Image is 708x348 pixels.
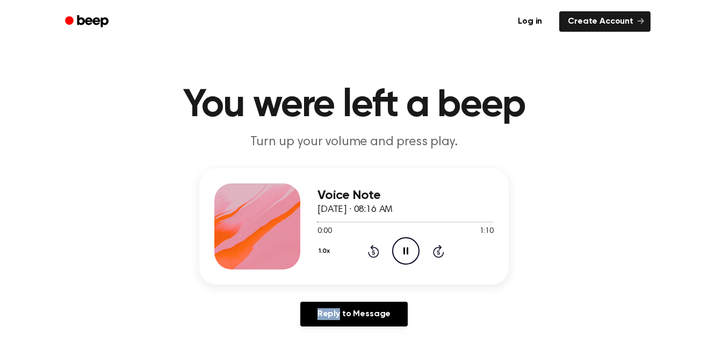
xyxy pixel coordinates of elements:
[317,205,393,215] span: [DATE] · 08:16 AM
[559,11,651,32] a: Create Account
[480,226,494,237] span: 1:10
[300,302,408,326] a: Reply to Message
[57,11,118,32] a: Beep
[317,188,494,203] h3: Voice Note
[148,133,560,151] p: Turn up your volume and press play.
[317,226,331,237] span: 0:00
[317,242,334,260] button: 1.0x
[507,9,553,34] a: Log in
[79,86,629,125] h1: You were left a beep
